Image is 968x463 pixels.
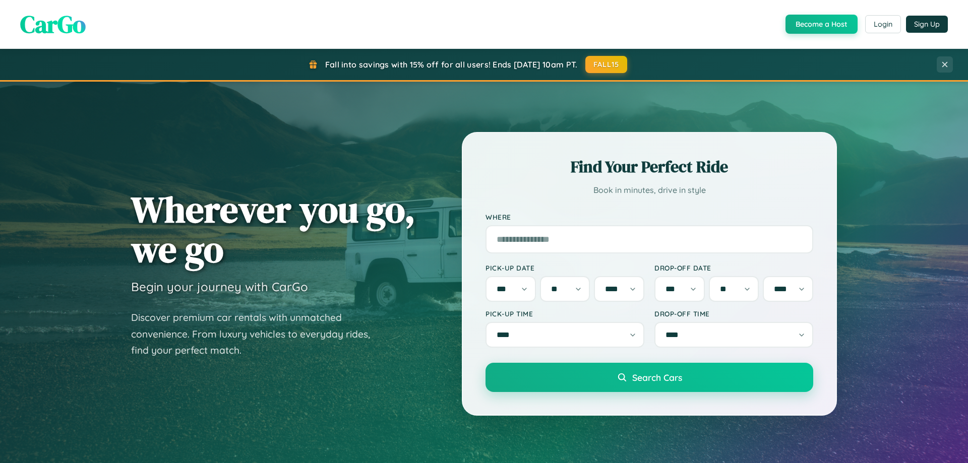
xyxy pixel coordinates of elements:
span: Search Cars [632,372,682,383]
h1: Wherever you go, we go [131,189,415,269]
button: Sign Up [906,16,948,33]
span: CarGo [20,8,86,41]
h3: Begin your journey with CarGo [131,279,308,294]
p: Discover premium car rentals with unmatched convenience. From luxury vehicles to everyday rides, ... [131,309,383,359]
h2: Find Your Perfect Ride [486,156,813,178]
button: Login [865,15,901,33]
label: Drop-off Time [654,309,813,318]
label: Pick-up Time [486,309,644,318]
button: Search Cars [486,363,813,392]
label: Pick-up Date [486,263,644,272]
button: Become a Host [785,15,858,34]
p: Book in minutes, drive in style [486,183,813,197]
span: Fall into savings with 15% off for all users! Ends [DATE] 10am PT. [325,59,578,70]
button: FALL15 [585,56,628,73]
label: Where [486,213,813,221]
label: Drop-off Date [654,263,813,272]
